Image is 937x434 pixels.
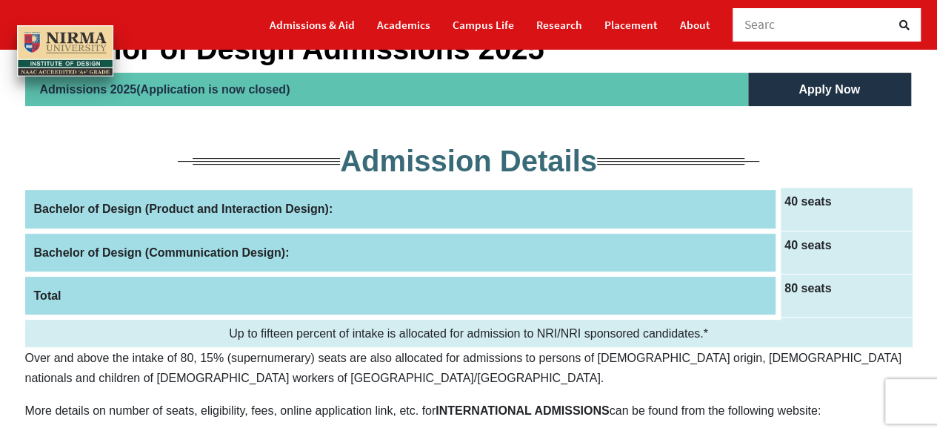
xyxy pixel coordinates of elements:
[25,231,778,274] th: Bachelor of Design (Communication Design):
[25,348,913,388] p: Over and above the intake of 80, 15% (supernumerary) seats are also allocated for admissions to p...
[25,274,778,317] th: Total
[377,12,430,38] a: Academics
[778,274,913,317] td: 80 seats
[778,231,913,274] td: 40 seats
[453,12,514,38] a: Campus Life
[270,12,355,38] a: Admissions & Aid
[748,73,911,106] h5: Apply Now
[17,25,113,76] img: main_logo
[25,73,748,106] h2: Admissions 2025(Application is now closed)
[778,188,913,231] td: 40 seats
[340,145,597,177] span: Admission Details
[25,317,913,347] td: Up to fifteen percent of intake is allocated for admission to NRI/NRI sponsored candidates.
[536,12,582,38] a: Research
[744,16,776,33] span: Searc
[25,188,778,231] th: Bachelor of Design (Product and Interaction Design):
[436,404,609,417] b: INTERNATIONAL ADMISSIONS
[25,401,913,421] p: More details on number of seats, eligibility, fees, online application link, etc. for can be foun...
[604,12,658,38] a: Placement
[680,12,710,38] a: About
